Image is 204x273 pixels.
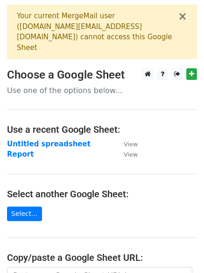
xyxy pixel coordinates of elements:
h4: Use a recent Google Sheet: [7,124,197,135]
h4: Select another Google Sheet: [7,188,197,200]
a: View [114,140,138,148]
a: Untitled spreadsheet [7,140,91,148]
small: View [124,141,138,148]
button: × [178,11,187,22]
h4: Copy/paste a Google Sheet URL: [7,252,197,263]
p: Use one of the options below... [7,86,197,95]
div: Your current MergeMail user ( [DOMAIN_NAME][EMAIL_ADDRESS][DOMAIN_NAME] ) cannot access this Goog... [17,11,178,53]
h3: Choose a Google Sheet [7,68,197,82]
a: Select... [7,207,42,221]
a: Report [7,150,34,158]
a: View [114,150,138,158]
small: View [124,151,138,158]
